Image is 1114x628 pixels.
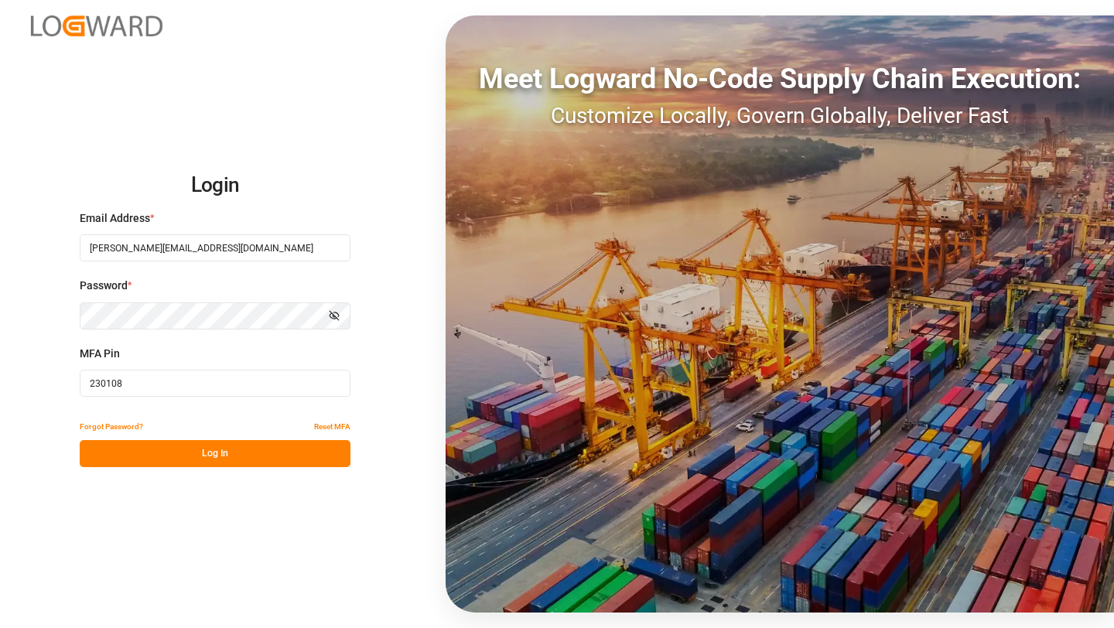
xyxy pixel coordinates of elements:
div: Meet Logward No-Code Supply Chain Execution: [446,58,1114,100]
span: MFA Pin [80,346,120,362]
input: Enter your email [80,234,350,261]
h2: Login [80,161,350,210]
span: Password [80,278,128,294]
button: Reset MFA [314,413,350,440]
button: Forgot Password? [80,413,143,440]
span: Email Address [80,210,150,227]
img: Logward_new_orange.png [31,15,162,36]
button: Log In [80,440,350,467]
div: Customize Locally, Govern Globally, Deliver Fast [446,100,1114,132]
